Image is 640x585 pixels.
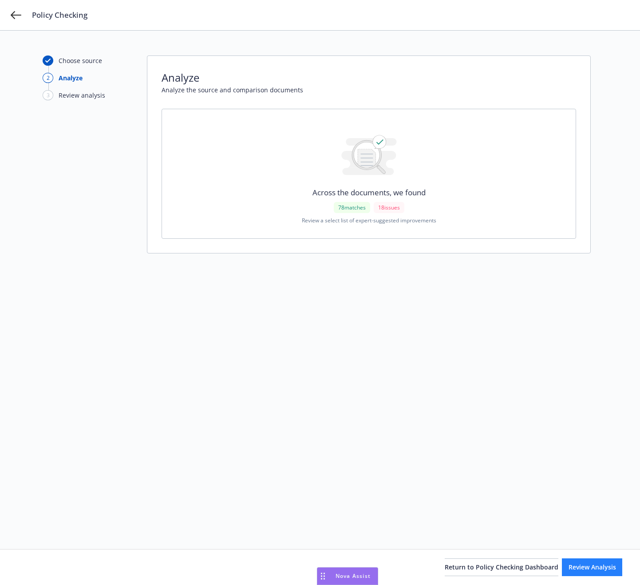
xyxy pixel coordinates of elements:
span: Nova Assist [336,572,371,580]
div: 18 issues [374,202,404,213]
div: 3 [43,90,53,100]
span: Analyze the source and comparison documents [162,85,576,95]
button: Nova Assist [317,567,378,585]
div: 78 matches [334,202,370,213]
div: Drag to move [317,568,328,585]
span: Review a select list of expert-suggested improvements [302,217,436,224]
span: Policy Checking [32,10,87,20]
button: Review Analysis [562,558,622,576]
span: Return to Policy Checking Dashboard [445,563,558,571]
div: Choose source [59,56,102,65]
span: Review Analysis [569,563,616,571]
div: Review analysis [59,91,105,100]
span: Across the documents, we found [312,187,426,198]
div: Analyze [59,73,83,83]
button: Return to Policy Checking Dashboard [445,558,558,576]
span: Analyze [162,70,576,85]
div: 2 [43,73,53,83]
